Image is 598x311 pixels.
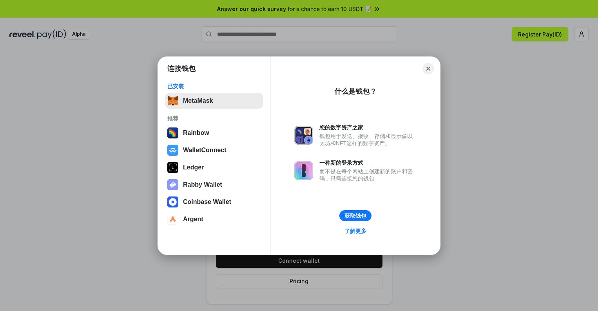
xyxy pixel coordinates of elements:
div: 获取钱包 [344,212,366,219]
div: 什么是钱包？ [334,87,377,96]
img: svg+xml,%3Csvg%20width%3D%2228%22%20height%3D%2228%22%20viewBox%3D%220%200%2028%2028%22%20fill%3D... [167,145,178,156]
div: Argent [183,216,203,223]
div: 而不是在每个网站上创建新的账户和密码，只需连接您的钱包。 [319,168,417,182]
div: Rabby Wallet [183,181,222,188]
div: Coinbase Wallet [183,198,231,206]
img: svg+xml,%3Csvg%20xmlns%3D%22http%3A%2F%2Fwww.w3.org%2F2000%2Fsvg%22%20fill%3D%22none%22%20viewBox... [294,126,313,145]
h1: 连接钱包 [167,64,196,73]
div: 了解更多 [344,227,366,235]
img: svg+xml,%3Csvg%20width%3D%2228%22%20height%3D%2228%22%20viewBox%3D%220%200%2028%2028%22%20fill%3D... [167,196,178,207]
div: Ledger [183,164,204,171]
div: MetaMask [183,97,213,104]
button: Rainbow [165,125,263,141]
div: 一种新的登录方式 [319,159,417,166]
div: Rainbow [183,129,209,136]
div: WalletConnect [183,147,227,154]
div: 已安装 [167,83,261,90]
button: MetaMask [165,93,263,109]
img: svg+xml,%3Csvg%20xmlns%3D%22http%3A%2F%2Fwww.w3.org%2F2000%2Fsvg%22%20fill%3D%22none%22%20viewBox... [294,161,313,180]
div: 钱包用于发送、接收、存储和显示像以太坊和NFT这样的数字资产。 [319,133,417,147]
button: Argent [165,211,263,227]
button: Rabby Wallet [165,177,263,193]
img: svg+xml,%3Csvg%20fill%3D%22none%22%20height%3D%2233%22%20viewBox%3D%220%200%2035%2033%22%20width%... [167,95,178,106]
button: Close [423,63,434,74]
button: WalletConnect [165,142,263,158]
img: svg+xml,%3Csvg%20width%3D%22120%22%20height%3D%22120%22%20viewBox%3D%220%200%20120%20120%22%20fil... [167,127,178,138]
a: 了解更多 [340,226,371,236]
div: 推荐 [167,115,261,122]
img: svg+xml,%3Csvg%20xmlns%3D%22http%3A%2F%2Fwww.w3.org%2F2000%2Fsvg%22%20width%3D%2228%22%20height%3... [167,162,178,173]
div: 您的数字资产之家 [319,124,417,131]
img: svg+xml,%3Csvg%20width%3D%2228%22%20height%3D%2228%22%20viewBox%3D%220%200%2028%2028%22%20fill%3D... [167,214,178,225]
button: Ledger [165,160,263,175]
button: Coinbase Wallet [165,194,263,210]
button: 获取钱包 [339,210,371,221]
img: svg+xml,%3Csvg%20xmlns%3D%22http%3A%2F%2Fwww.w3.org%2F2000%2Fsvg%22%20fill%3D%22none%22%20viewBox... [167,179,178,190]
